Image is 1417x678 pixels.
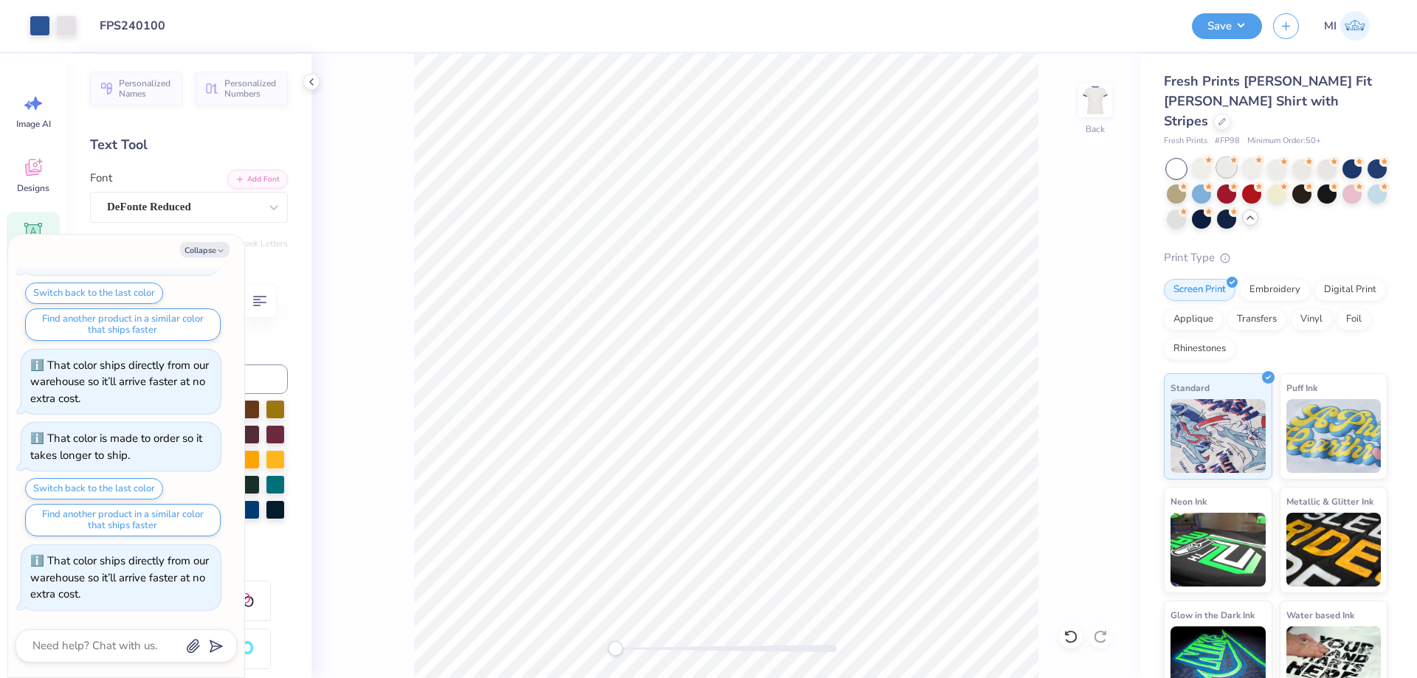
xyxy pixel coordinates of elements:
img: Back [1080,86,1110,115]
div: Applique [1164,308,1223,331]
div: Vinyl [1291,308,1332,331]
img: Standard [1171,399,1266,473]
span: Water based Ink [1286,607,1354,623]
div: Accessibility label [608,641,623,656]
button: Find another product in a similar color that ships faster [25,308,221,341]
button: Personalized Numbers [196,72,288,105]
button: Save [1192,13,1262,39]
button: Personalized Names [90,72,182,105]
div: Rhinestones [1164,338,1235,360]
span: Personalized Names [119,78,173,99]
img: Mark Isaac [1340,11,1370,41]
img: Metallic & Glitter Ink [1286,513,1382,587]
div: That color ships directly from our warehouse so it’ll arrive faster at no extra cost. [30,553,209,601]
div: That color ships directly from our warehouse so it’ll arrive faster at no extra cost. [30,358,209,406]
span: Minimum Order: 50 + [1247,135,1321,148]
span: Designs [17,182,49,194]
span: MI [1324,18,1337,35]
button: Switch back to the last color [25,283,163,304]
label: Font [90,170,112,187]
button: Switch back to the last color [25,478,163,499]
div: Digital Print [1314,279,1386,301]
img: Puff Ink [1286,399,1382,473]
button: Collapse [180,242,230,257]
span: Image AI [16,118,51,130]
img: Neon Ink [1171,513,1266,587]
div: Foil [1337,308,1371,331]
span: Standard [1171,380,1210,395]
a: MI [1317,11,1376,41]
div: Transfers [1227,308,1286,331]
span: # FP98 [1215,135,1240,148]
span: Metallic & Glitter Ink [1286,494,1373,509]
div: Embroidery [1240,279,1310,301]
span: Fresh Prints [PERSON_NAME] Fit [PERSON_NAME] Shirt with Stripes [1164,72,1372,130]
button: Find another product in a similar color that ships faster [25,504,221,536]
span: Glow in the Dark Ink [1171,607,1255,623]
span: Neon Ink [1171,494,1207,509]
div: Screen Print [1164,279,1235,301]
div: Back [1086,122,1105,136]
input: Untitled Design [88,11,196,41]
button: Add Font [227,170,288,189]
div: Print Type [1164,249,1387,266]
span: Puff Ink [1286,380,1317,395]
div: Text Tool [90,135,288,155]
div: That color is made to order so it takes longer to ship. [30,431,202,463]
span: Personalized Numbers [224,78,279,99]
span: Fresh Prints [1164,135,1207,148]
